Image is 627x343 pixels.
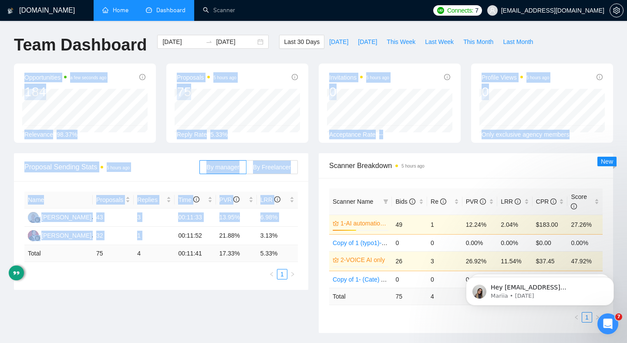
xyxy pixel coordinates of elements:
[216,37,256,47] input: End date
[498,35,538,49] button: Last Month
[253,164,291,171] span: By Freelancer
[382,35,420,49] button: This Week
[279,35,324,49] button: Last 30 Days
[24,72,107,83] span: Opportunities
[175,245,216,262] td: 00:11:41
[193,196,199,202] span: info-circle
[392,251,427,271] td: 26
[269,272,274,277] span: left
[329,84,389,100] div: 0
[34,217,40,223] img: gigradar-bm.png
[333,276,558,283] a: Copy of 1- (Cate) AI automation and Voice for CRM & Booking (different categories)
[501,198,521,205] span: LRR
[213,75,236,80] time: 5 hours ago
[533,215,568,234] td: $183.00
[392,234,427,251] td: 0
[533,251,568,271] td: $37.45
[134,227,175,245] td: 1
[324,35,353,49] button: [DATE]
[292,74,298,80] span: info-circle
[526,75,549,80] time: 5 hours ago
[571,312,582,323] button: left
[383,199,388,204] span: filter
[466,198,486,205] span: PVR
[503,37,533,47] span: Last Month
[260,196,280,203] span: LRR
[38,34,150,41] p: Message from Mariia, sent 1d ago
[387,37,415,47] span: This Week
[146,7,152,13] span: dashboard
[431,198,446,205] span: Re
[567,234,603,251] td: 0.00%
[536,198,556,205] span: CPR
[216,208,257,227] td: 13.95%
[266,269,277,279] button: left
[93,192,134,208] th: Proposals
[41,231,91,240] div: [PERSON_NAME]
[427,251,462,271] td: 3
[274,196,280,202] span: info-circle
[24,161,199,172] span: Proposal Sending Stats
[437,7,444,14] img: upwork-logo.png
[340,255,387,265] a: 2-VOICE AI only
[333,239,502,246] a: Copy of 1 (typo1)-AI automation and Voice for CRM & Booking
[24,84,107,100] div: 184
[453,259,627,319] iframe: Intercom notifications message
[34,235,40,241] img: gigradar-bm.png
[134,208,175,227] td: 3
[425,37,454,47] span: Last Week
[28,232,91,239] a: AL[PERSON_NAME]
[329,288,392,305] td: Total
[333,257,339,263] span: crown
[177,131,207,138] span: Reply Rate
[515,198,521,205] span: info-circle
[257,227,298,245] td: 3.13%
[277,269,287,279] a: 1
[175,208,216,227] td: 00:11:33
[475,6,479,15] span: 7
[162,37,202,47] input: Start date
[610,3,624,17] button: setting
[353,35,382,49] button: [DATE]
[41,212,91,222] div: [PERSON_NAME]
[284,37,320,47] span: Last 30 Days
[38,25,149,153] span: Hey [EMAIL_ADDRESS][DOMAIN_NAME], Looks like your Upwork agency Kiok AI ran out of connects. We r...
[156,7,185,14] span: Dashboard
[24,131,53,138] span: Relevance
[597,313,618,334] iframe: Intercom live chat
[139,74,145,80] span: info-circle
[96,195,124,205] span: Proposals
[28,230,39,241] img: AL
[93,208,134,227] td: 43
[134,192,175,208] th: Replies
[601,158,613,165] span: New
[257,245,298,262] td: 5.33 %
[206,38,212,45] span: to
[178,196,199,203] span: Time
[401,164,425,168] time: 5 hours ago
[392,271,427,288] td: 0
[177,84,236,100] div: 75
[287,269,298,279] button: right
[102,7,128,14] a: homeHome
[597,74,603,80] span: info-circle
[70,75,106,80] time: a few seconds ago
[28,212,39,223] img: AS
[287,269,298,279] li: Next Page
[333,198,373,205] span: Scanner Name
[329,160,603,171] span: Scanner Breakdown
[137,195,165,205] span: Replies
[462,215,498,234] td: 12.24%
[462,251,498,271] td: 26.92%
[463,37,493,47] span: This Month
[482,84,549,100] div: 0
[497,215,533,234] td: 2.04%
[427,234,462,251] td: 0
[440,198,446,205] span: info-circle
[219,196,240,203] span: PVR
[409,198,415,205] span: info-circle
[482,131,570,138] span: Only exclusive agency members
[210,131,228,138] span: 5.33%
[24,245,93,262] td: Total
